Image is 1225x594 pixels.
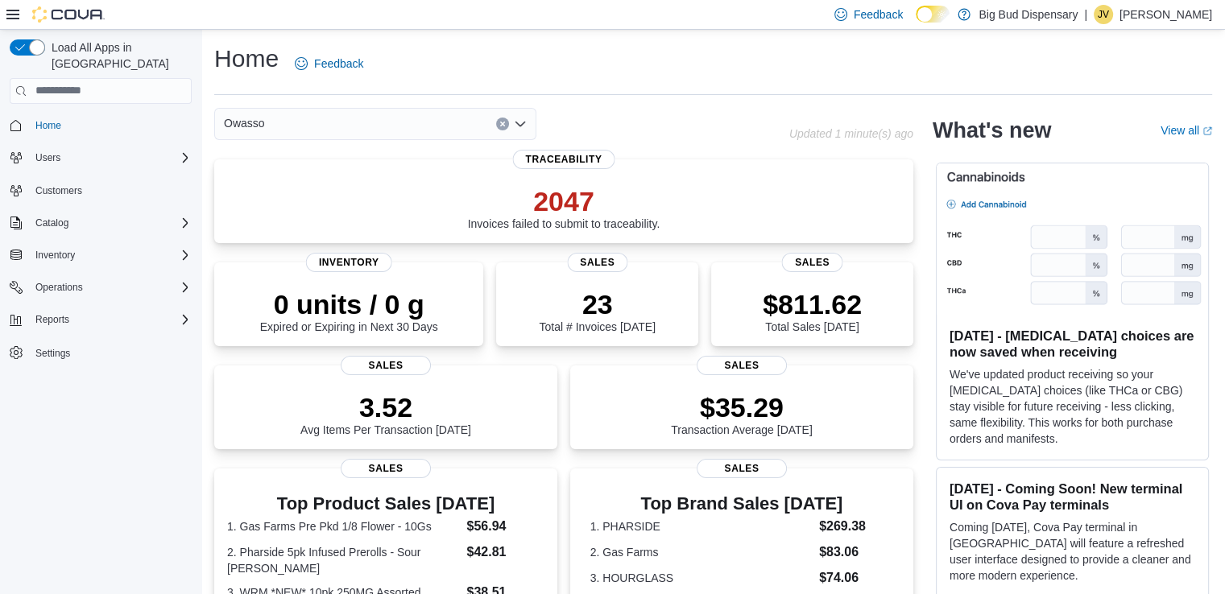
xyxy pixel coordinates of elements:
[1202,126,1212,136] svg: External link
[29,344,77,363] a: Settings
[29,245,81,265] button: Inventory
[260,288,438,320] p: 0 units / 0 g
[214,43,279,75] h1: Home
[35,119,61,132] span: Home
[789,127,913,140] p: Updated 1 minute(s) ago
[45,39,192,72] span: Load All Apps in [GEOGRAPHIC_DATA]
[950,366,1195,447] p: We've updated product receiving so your [MEDICAL_DATA] choices (like THCa or CBG) stay visible fo...
[3,308,198,331] button: Reports
[3,276,198,299] button: Operations
[854,6,903,23] span: Feedback
[35,217,68,229] span: Catalog
[1098,5,1109,24] span: JV
[227,494,544,514] h3: Top Product Sales [DATE]
[514,118,527,130] button: Open list of options
[29,278,89,297] button: Operations
[29,342,192,362] span: Settings
[35,313,69,326] span: Reports
[3,113,198,137] button: Home
[3,340,198,364] button: Settings
[916,6,950,23] input: Dark Mode
[35,184,82,197] span: Customers
[933,118,1051,143] h2: What's new
[29,180,192,200] span: Customers
[341,459,431,478] span: Sales
[3,179,198,202] button: Customers
[468,185,660,217] p: 2047
[697,356,787,375] span: Sales
[10,107,192,406] nav: Complex example
[32,6,105,23] img: Cova
[819,568,893,588] dd: $74.06
[288,47,370,80] a: Feedback
[29,213,192,233] span: Catalog
[300,391,471,423] p: 3.52
[466,517,544,536] dd: $56.94
[29,148,67,167] button: Users
[763,288,862,320] p: $811.62
[29,148,192,167] span: Users
[29,115,192,135] span: Home
[227,518,460,534] dt: 1. Gas Farms Pre Pkd 1/8 Flower - 10Gs
[671,391,813,436] div: Transaction Average [DATE]
[260,288,438,333] div: Expired or Expiring in Next 30 Days
[819,542,893,562] dd: $83.06
[1161,124,1212,137] a: View allExternal link
[950,328,1195,360] h3: [DATE] - [MEDICAL_DATA] choices are now saved when receiving
[3,244,198,266] button: Inventory
[29,310,192,329] span: Reports
[224,113,265,133] span: Owasso
[468,185,660,230] div: Invoices failed to submit to traceability.
[35,249,75,262] span: Inventory
[512,150,615,169] span: Traceability
[1119,5,1212,24] p: [PERSON_NAME]
[35,151,60,164] span: Users
[29,278,192,297] span: Operations
[539,288,655,320] p: 23
[539,288,655,333] div: Total # Invoices [DATE]
[29,245,192,265] span: Inventory
[979,5,1078,24] p: Big Bud Dispensary
[763,288,862,333] div: Total Sales [DATE]
[466,542,544,562] dd: $42.81
[306,253,392,272] span: Inventory
[496,118,509,130] button: Clear input
[950,519,1195,584] p: Coming [DATE], Cova Pay terminal in [GEOGRAPHIC_DATA] will feature a refreshed user interface des...
[341,356,431,375] span: Sales
[590,518,813,534] dt: 1. PHARSIDE
[29,213,75,233] button: Catalog
[782,253,842,272] span: Sales
[300,391,471,436] div: Avg Items Per Transaction [DATE]
[590,494,894,514] h3: Top Brand Sales [DATE]
[29,116,68,135] a: Home
[314,56,363,72] span: Feedback
[697,459,787,478] span: Sales
[819,517,893,536] dd: $269.38
[29,181,89,200] a: Customers
[950,481,1195,513] h3: [DATE] - Coming Soon! New terminal UI on Cova Pay terminals
[227,544,460,576] dt: 2. Pharside 5pk Infused Prerolls - Sour [PERSON_NAME]
[29,310,76,329] button: Reports
[35,281,83,294] span: Operations
[567,253,627,272] span: Sales
[35,347,70,360] span: Settings
[3,146,198,169] button: Users
[671,391,813,423] p: $35.29
[3,212,198,234] button: Catalog
[590,544,813,560] dt: 2. Gas Farms
[590,570,813,586] dt: 3. HOURGLASS
[1094,5,1113,24] div: Jonathan Vaughn
[1084,5,1087,24] p: |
